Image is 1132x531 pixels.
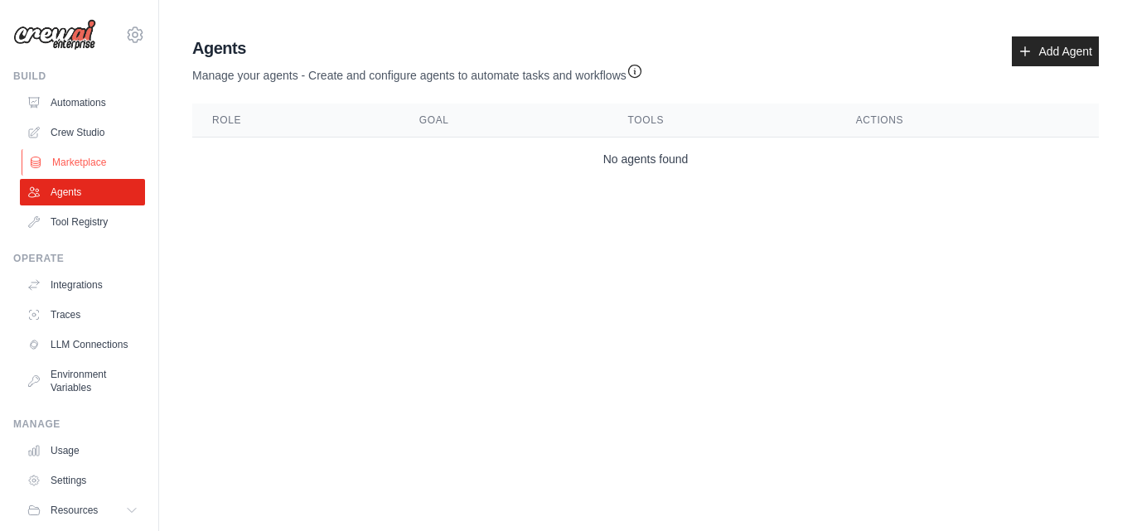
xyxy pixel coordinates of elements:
button: Resources [20,497,145,524]
a: Crew Studio [20,119,145,146]
a: Usage [20,437,145,464]
a: Traces [20,302,145,328]
th: Goal [399,104,608,138]
p: Manage your agents - Create and configure agents to automate tasks and workflows [192,60,643,84]
th: Tools [608,104,836,138]
a: Tool Registry [20,209,145,235]
div: Manage [13,418,145,431]
div: Operate [13,252,145,265]
span: Resources [51,504,98,517]
a: Automations [20,89,145,116]
th: Actions [836,104,1099,138]
a: LLM Connections [20,331,145,358]
div: Build [13,70,145,83]
a: Integrations [20,272,145,298]
img: Logo [13,19,96,51]
td: No agents found [192,138,1099,181]
a: Environment Variables [20,361,145,401]
a: Agents [20,179,145,205]
h2: Agents [192,36,643,60]
a: Settings [20,467,145,494]
a: Marketplace [22,149,147,176]
th: Role [192,104,399,138]
a: Add Agent [1012,36,1099,66]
